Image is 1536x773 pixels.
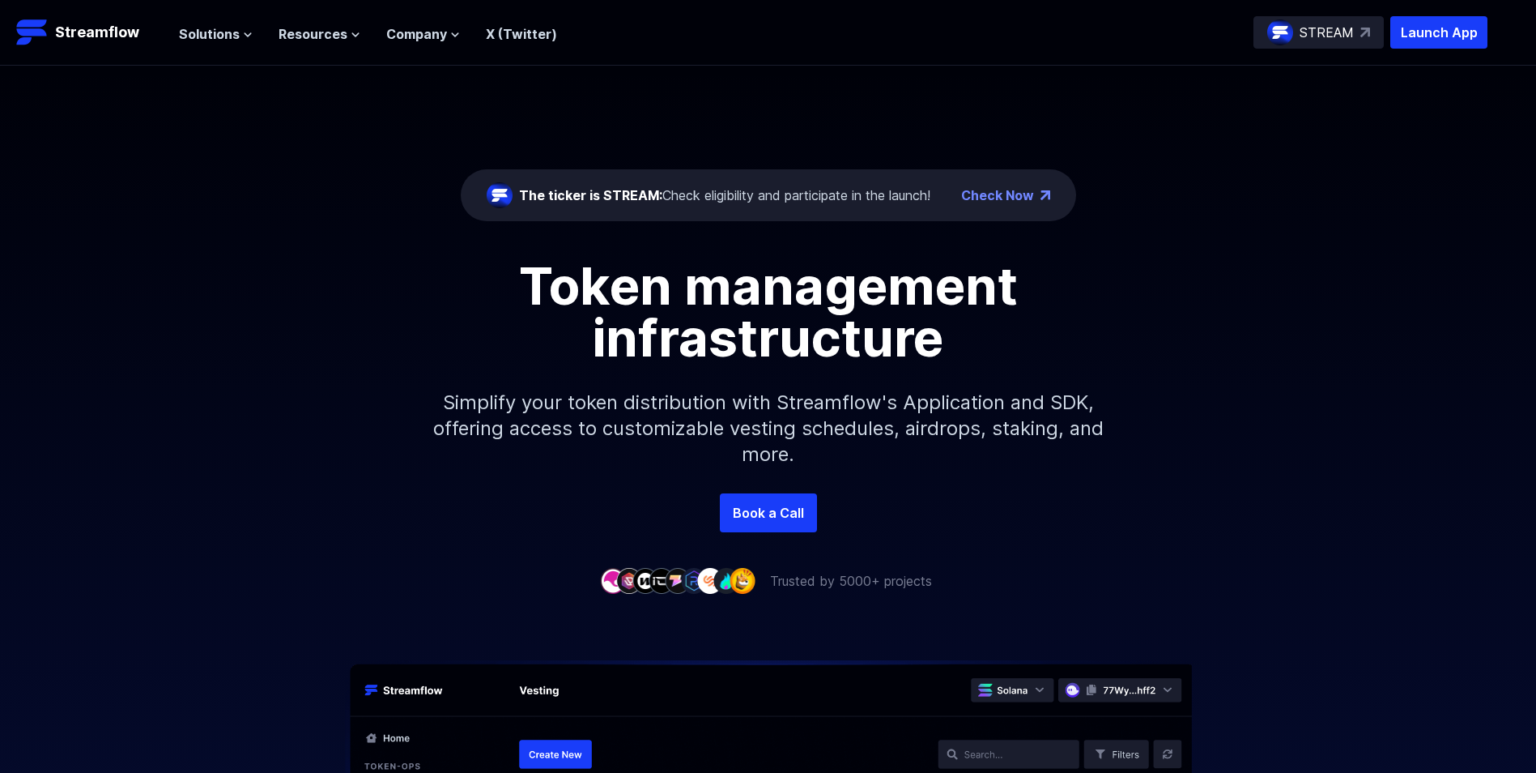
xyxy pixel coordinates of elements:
[519,186,930,205] div: Check eligibility and participate in the launch!
[770,571,932,591] p: Trusted by 5000+ projects
[1390,16,1487,49] button: Launch App
[632,568,658,593] img: company-3
[665,568,691,593] img: company-5
[1360,28,1370,37] img: top-right-arrow.svg
[179,24,240,44] span: Solutions
[713,568,739,593] img: company-8
[487,182,513,208] img: streamflow-logo-circle.png
[720,493,817,532] a: Book a Call
[420,364,1117,493] p: Simplify your token distribution with Streamflow's Application and SDK, offering access to custom...
[179,24,253,44] button: Solutions
[279,24,360,44] button: Resources
[730,568,755,593] img: company-9
[697,568,723,593] img: company-7
[616,568,642,593] img: company-2
[1040,190,1050,200] img: top-right-arrow.png
[386,24,460,44] button: Company
[16,16,49,49] img: Streamflow Logo
[55,21,139,44] p: Streamflow
[681,568,707,593] img: company-6
[404,260,1133,364] h1: Token management infrastructure
[486,26,557,42] a: X (Twitter)
[1267,19,1293,45] img: streamflow-logo-circle.png
[600,568,626,593] img: company-1
[1253,16,1384,49] a: STREAM
[519,187,662,203] span: The ticker is STREAM:
[649,568,674,593] img: company-4
[386,24,447,44] span: Company
[279,24,347,44] span: Resources
[1300,23,1354,42] p: STREAM
[16,16,163,49] a: Streamflow
[961,186,1034,205] a: Check Now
